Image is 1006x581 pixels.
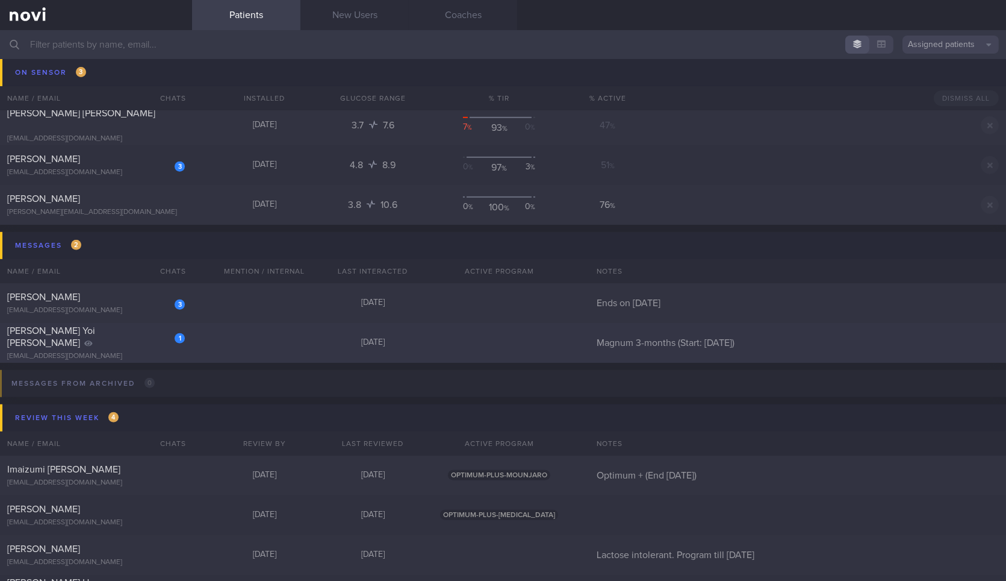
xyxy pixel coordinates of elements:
[144,259,192,283] div: Chats
[589,549,1006,561] div: Lactose intolerant. Program till [DATE]
[7,208,185,217] div: [PERSON_NAME][EMAIL_ADDRESS][DOMAIN_NAME]
[318,338,427,348] div: [DATE]
[7,306,185,315] div: [EMAIL_ADDRESS][DOMAIN_NAME]
[7,134,185,143] div: [EMAIL_ADDRESS][DOMAIN_NAME]
[318,550,427,561] div: [DATE]
[530,165,535,171] sub: %
[589,470,1006,482] div: Optimum + (End [DATE])
[609,163,615,170] sub: %
[571,199,644,211] div: 76
[108,412,119,422] span: 4
[514,122,536,134] div: 0
[610,203,615,210] sub: %
[175,333,185,344] div: 1
[440,510,558,520] span: OPTIMUM-PLUS-[MEDICAL_DATA]
[175,162,185,172] div: 3
[468,204,473,210] sub: %
[501,165,507,172] sub: %
[468,165,473,171] sub: %
[488,122,511,134] div: 93
[504,205,509,212] sub: %
[7,465,120,474] span: Imaizumi [PERSON_NAME]
[350,160,365,170] span: 4.8
[12,237,84,254] div: Messages
[318,510,427,521] div: [DATE]
[7,292,80,302] span: [PERSON_NAME]
[514,201,536,213] div: 0
[571,159,644,171] div: 51
[488,162,511,174] div: 97
[175,300,185,310] div: 3
[502,125,508,133] sub: %
[144,378,155,388] span: 0
[210,470,318,481] div: [DATE]
[210,432,318,456] div: Review By
[427,432,571,456] div: Active Program
[383,121,394,130] span: 7.6
[571,119,644,131] div: 47
[610,123,615,130] sub: %
[530,204,535,210] sub: %
[210,510,318,521] div: [DATE]
[7,479,185,488] div: [EMAIL_ADDRESS][DOMAIN_NAME]
[7,352,185,361] div: [EMAIL_ADDRESS][DOMAIN_NAME]
[463,162,485,174] div: 0
[7,194,80,204] span: [PERSON_NAME]
[7,518,185,527] div: [EMAIL_ADDRESS][DOMAIN_NAME]
[902,36,999,54] button: Assigned patients
[12,410,122,426] div: Review this week
[380,200,397,210] span: 10.6
[210,259,318,283] div: Mention / Internal
[7,558,185,567] div: [EMAIL_ADDRESS][DOMAIN_NAME]
[318,259,427,283] div: Last Interacted
[467,125,472,131] sub: %
[463,122,485,134] div: 7
[488,201,511,213] div: 100
[71,240,81,250] span: 2
[352,121,366,130] span: 3.7
[7,504,80,514] span: [PERSON_NAME]
[210,160,318,171] div: [DATE]
[589,432,1006,456] div: Notes
[7,108,155,118] span: [PERSON_NAME] [PERSON_NAME]
[318,298,427,309] div: [DATE]
[8,375,158,392] div: Messages from Archived
[589,259,1006,283] div: Notes
[589,297,1006,309] div: Ends on [DATE]
[7,544,80,554] span: [PERSON_NAME]
[427,259,571,283] div: Active Program
[382,160,396,170] span: 8.9
[7,168,185,177] div: [EMAIL_ADDRESS][DOMAIN_NAME]
[7,326,95,348] span: [PERSON_NAME] Yoi [PERSON_NAME]
[318,432,427,456] div: Last Reviewed
[210,550,318,561] div: [DATE]
[514,162,536,174] div: 3
[463,201,485,213] div: 0
[530,125,535,131] sub: %
[589,337,1006,349] div: Magnum 3-months (Start: [DATE])
[144,432,192,456] div: Chats
[210,199,318,210] div: [DATE]
[318,470,427,481] div: [DATE]
[448,470,550,480] span: OPTIMUM-PLUS-MOUNJARO
[210,120,318,131] div: [DATE]
[348,200,364,210] span: 3.8
[7,154,80,164] span: [PERSON_NAME]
